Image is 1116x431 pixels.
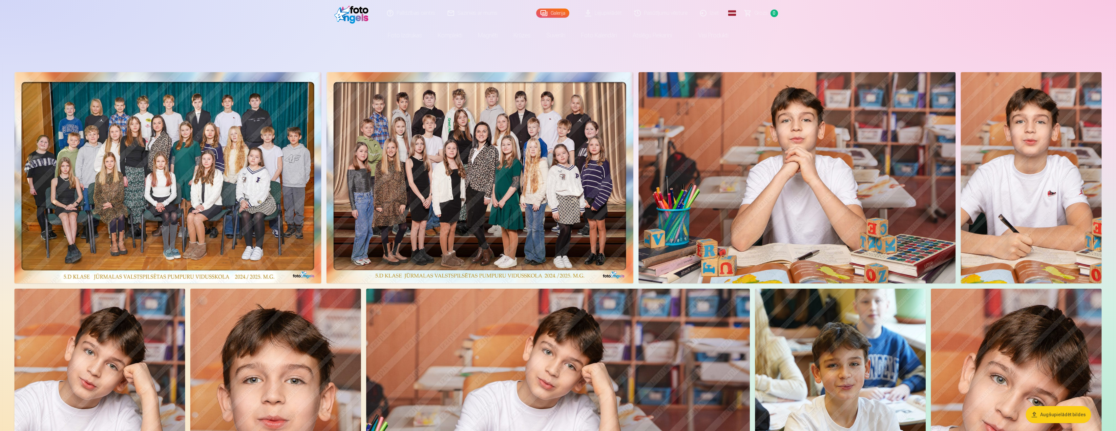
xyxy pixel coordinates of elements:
a: Magnēti [470,26,506,45]
button: Augšupielādēt bildes [1026,406,1091,423]
span: Grozs [754,9,768,17]
a: Visi produkti [680,26,736,45]
span: 0 [770,10,778,17]
a: Krūzes [506,26,538,45]
a: Komplekti [430,26,470,45]
a: Suvenīri [538,26,573,45]
a: Atslēgu piekariņi [625,26,680,45]
a: Galerija [536,9,569,18]
a: Foto izdrukas [380,26,430,45]
img: /fa1 [334,3,372,24]
a: Foto kalendāri [573,26,625,45]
